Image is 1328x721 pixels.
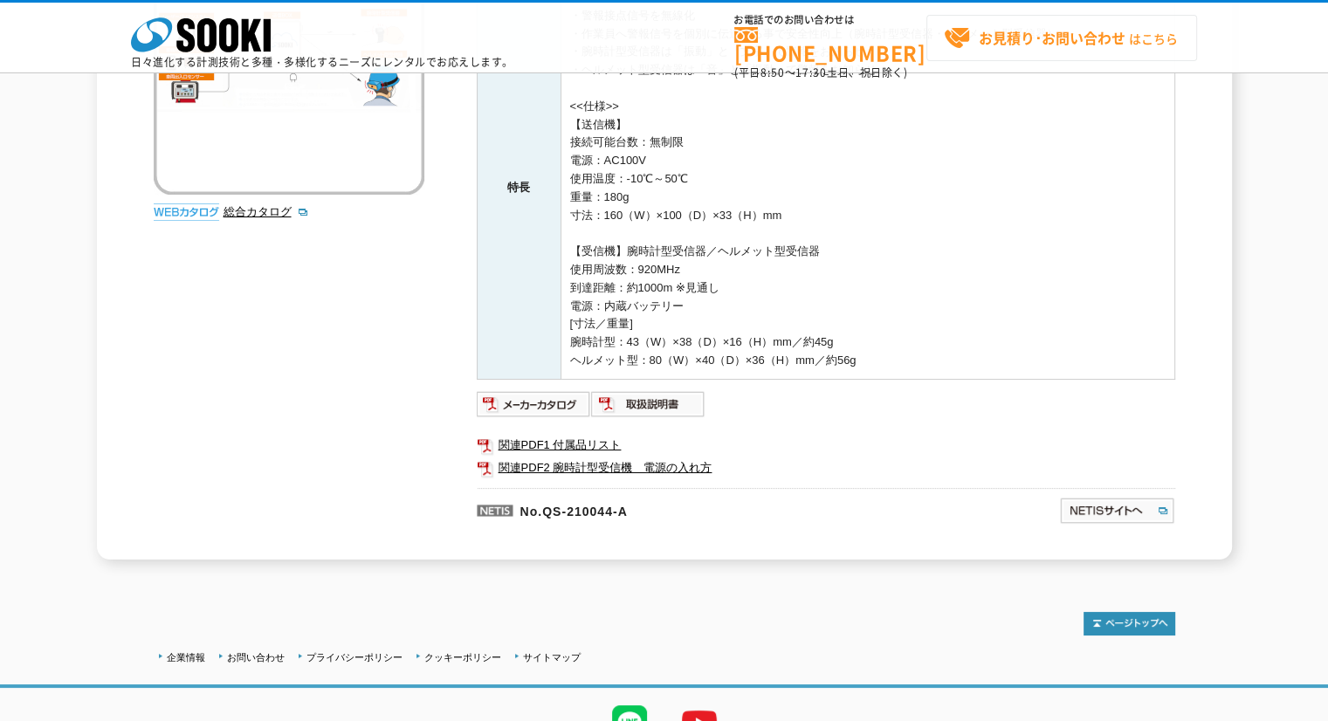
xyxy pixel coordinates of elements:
a: 取扱説明書 [591,402,705,415]
p: No.QS-210044-A [477,488,891,530]
a: メーカーカタログ [477,402,591,415]
a: クッキーポリシー [424,652,501,663]
a: [PHONE_NUMBER] [734,27,926,63]
a: お問い合わせ [227,652,285,663]
span: 8:50 [760,65,785,80]
a: 関連PDF1 付属品リスト [477,434,1175,457]
img: webカタログ [154,203,219,221]
span: 17:30 [795,65,827,80]
span: はこちら [944,25,1178,51]
a: サイトマップ [523,652,581,663]
p: 日々進化する計測技術と多種・多様化するニーズにレンタルでお応えします。 [131,57,513,67]
a: 総合カタログ [224,205,309,218]
span: (平日 ～ 土日、祝日除く) [734,65,907,80]
img: トップページへ [1084,612,1175,635]
span: お電話でのお問い合わせは [734,15,926,25]
img: 取扱説明書 [591,390,705,418]
strong: お見積り･お問い合わせ [979,27,1125,48]
img: NETISサイトへ [1059,497,1175,525]
a: プライバシーポリシー [306,652,403,663]
img: メーカーカタログ [477,390,591,418]
a: お見積り･お問い合わせはこちら [926,15,1197,61]
a: 関連PDF2 腕時計型受信機 電源の入れ方 [477,457,1175,479]
a: 企業情報 [167,652,205,663]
